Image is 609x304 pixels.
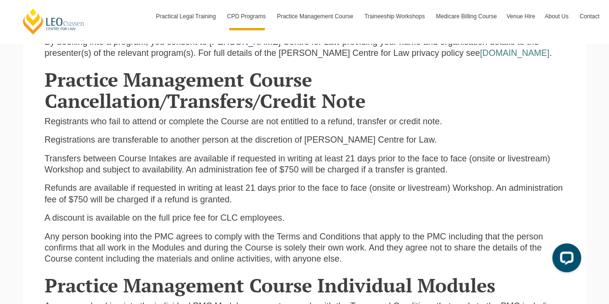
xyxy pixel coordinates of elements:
a: Traineeship Workshops [360,2,431,30]
a: Practical Legal Training [151,2,222,30]
a: [PERSON_NAME] Centre for Law [22,8,86,35]
h2: Practice Management Course Cancellation/Transfers/Credit Note [45,69,565,111]
p: Registrations are transferable to another person at the discretion of [PERSON_NAME] Centre for Law. [45,134,565,145]
a: Contact [575,2,604,30]
p: By booking into a program, you consent to [PERSON_NAME] Centre for Law providing your name and or... [45,37,565,59]
p: Transfers between Course Intakes are available if requested in writing at least 21 days prior to ... [45,153,565,176]
p: Any person booking into the PMC agrees to comply with the Terms and Conditions that apply to the ... [45,231,565,265]
iframe: LiveChat chat widget [544,239,585,280]
a: CPD Programs [222,2,272,30]
p: Registrants who fail to attend or complete the Course are not entitled to a refund, transfer or c... [45,116,565,127]
a: [DOMAIN_NAME] [480,48,549,58]
a: About Us [540,2,574,30]
p: Refunds are available if requested in writing at least 21 days prior to the face to face (onsite ... [45,183,565,205]
a: Practice Management Course [272,2,360,30]
a: Medicare Billing Course [431,2,502,30]
h2: Practice Management Course Individual Modules [45,275,565,296]
a: Venue Hire [502,2,540,30]
p: A discount is available on the full price fee for CLC employees. [45,212,565,224]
